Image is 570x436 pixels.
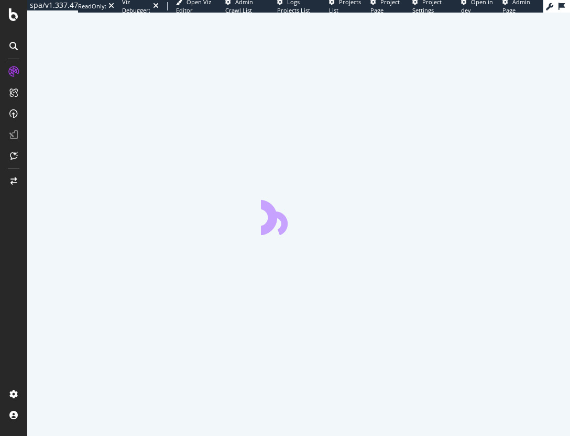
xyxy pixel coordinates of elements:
div: ReadOnly: [78,2,106,10]
div: animation [261,197,336,235]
